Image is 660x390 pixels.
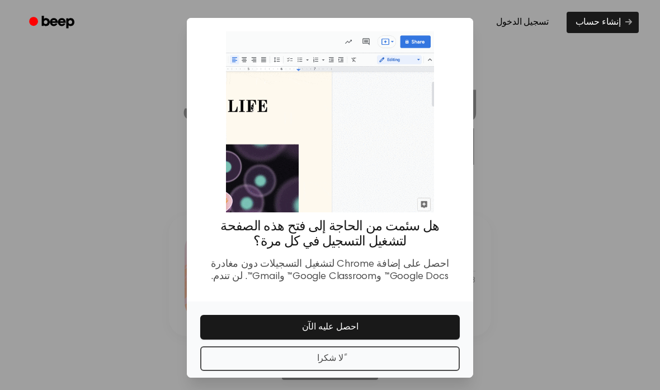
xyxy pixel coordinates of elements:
font: هل سئمت من الحاجة إلى فتح هذه الصفحة لتشغيل التسجيل في كل مرة؟ [220,220,439,248]
button: احصل عليه الآن [200,315,460,340]
font: ًلا شكرا [317,354,343,363]
button: ًلا شكرا [200,346,460,371]
font: تسجيل الدخول [496,18,549,27]
font: احصل على إضافة Chrome لتشغيل التسجيلات دون مغادرة Google Docs™ وGoogle Classroom™ وGmail™. لن تندم. [211,259,449,282]
a: زمارة [21,12,84,34]
a: تسجيل الدخول [485,10,560,35]
font: احصل عليه الآن [302,323,359,332]
font: إنشاء حساب [576,18,621,27]
img: تمديد صوت التنبيه في العمل [226,31,433,212]
a: إنشاء حساب [567,12,639,33]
